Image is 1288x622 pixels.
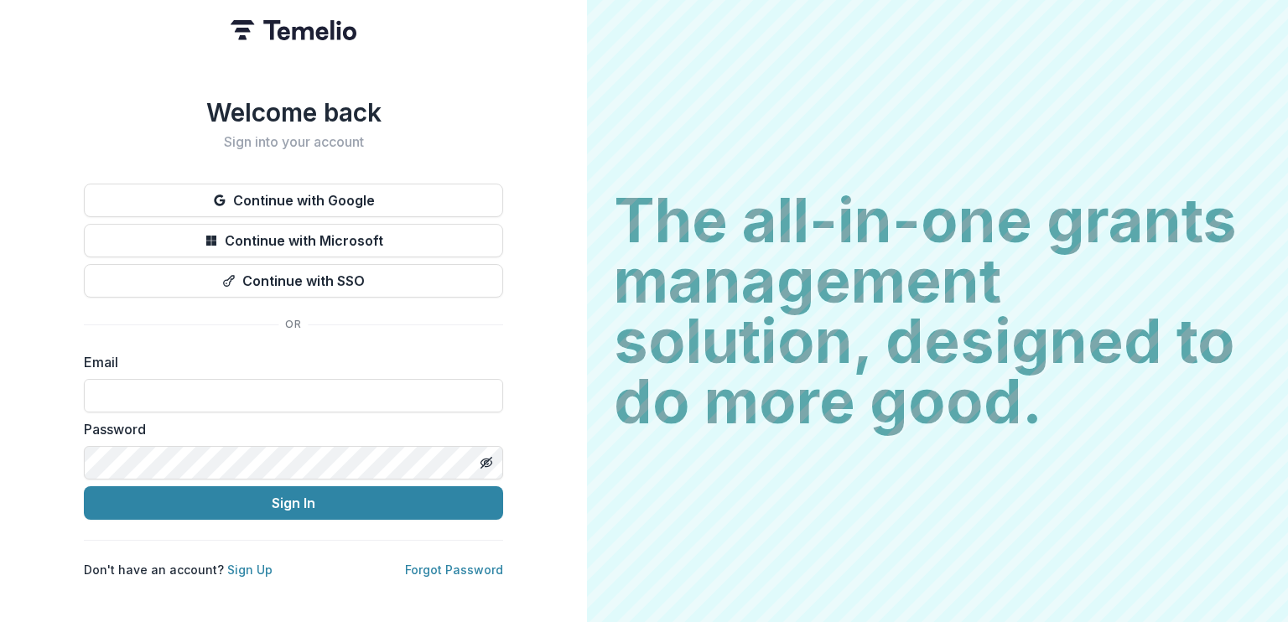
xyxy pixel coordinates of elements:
label: Email [84,352,493,372]
button: Continue with SSO [84,264,503,298]
button: Sign In [84,486,503,520]
button: Continue with Microsoft [84,224,503,257]
button: Toggle password visibility [473,449,500,476]
h1: Welcome back [84,97,503,127]
p: Don't have an account? [84,561,273,578]
button: Continue with Google [84,184,503,217]
label: Password [84,419,493,439]
img: Temelio [231,20,356,40]
a: Sign Up [227,562,273,577]
a: Forgot Password [405,562,503,577]
h2: Sign into your account [84,134,503,150]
